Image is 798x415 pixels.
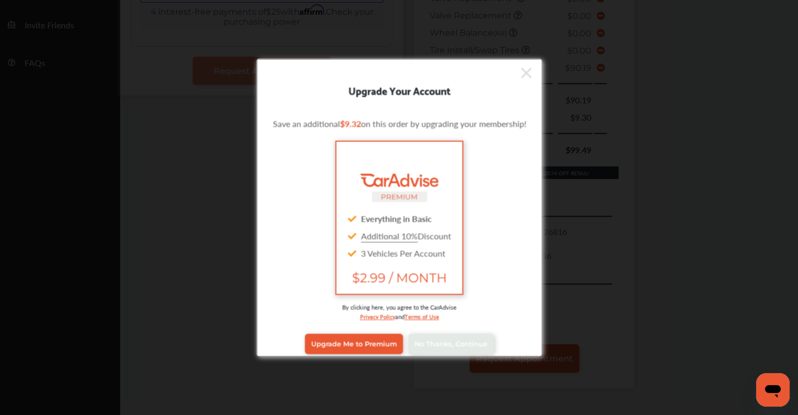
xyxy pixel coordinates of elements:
span: Discount [361,229,451,241]
a: Terms of Use [404,311,439,321]
p: Save an additional on this order by upgrading your membership! [272,117,526,129]
span: Upgrade Me to Premium [311,340,397,348]
strong: Everything in Basic [361,212,432,224]
span: No Thanks, Continue [414,340,487,348]
a: Privacy Policy [359,311,395,321]
span: $9.32 [339,117,360,129]
small: PREMIUM [381,192,418,200]
span: $2.99 / MONTH [344,270,453,285]
a: Upgrade Me to Premium [305,334,403,354]
iframe: Button to launch messaging window [756,373,790,407]
div: 3 Vehicles Per Account [344,244,453,261]
div: Upgrade Your Account [257,81,541,98]
a: No Thanks, Continue [408,334,493,354]
u: Additional 10% [361,229,418,241]
div: By clicking here, you agree to the CarAdvise and [272,302,526,331]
